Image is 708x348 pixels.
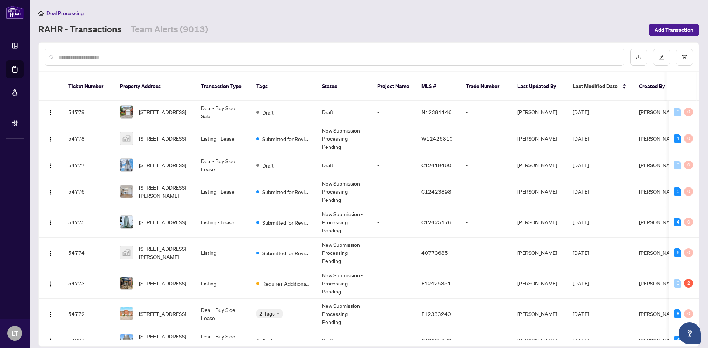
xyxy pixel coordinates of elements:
[674,108,681,116] div: 0
[131,23,208,36] a: Team Alerts (9013)
[48,312,53,317] img: Logo
[316,101,371,123] td: Draft
[139,161,186,169] span: [STREET_ADDRESS]
[62,238,114,268] td: 54774
[655,24,693,36] span: Add Transaction
[674,336,681,345] div: 4
[38,11,44,16] span: home
[316,238,371,268] td: New Submission - Processing Pending
[639,135,679,142] span: [PERSON_NAME]
[120,246,133,259] img: thumbnail-img
[460,238,511,268] td: -
[262,135,310,143] span: Submitted for Review
[676,49,693,66] button: filter
[511,101,567,123] td: [PERSON_NAME]
[120,334,133,347] img: thumbnail-img
[139,134,186,143] span: [STREET_ADDRESS]
[62,299,114,329] td: 54772
[684,309,693,318] div: 0
[371,207,416,238] td: -
[195,72,250,101] th: Transaction Type
[573,337,589,344] span: [DATE]
[649,24,699,36] button: Add Transaction
[371,238,416,268] td: -
[371,154,416,176] td: -
[11,328,18,338] span: LT
[371,101,416,123] td: -
[316,154,371,176] td: Draft
[460,176,511,207] td: -
[120,216,133,228] img: thumbnail-img
[421,162,451,168] span: C12419460
[511,299,567,329] td: [PERSON_NAME]
[511,207,567,238] td: [PERSON_NAME]
[45,247,56,259] button: Logo
[250,72,316,101] th: Tags
[195,176,250,207] td: Listing - Lease
[674,134,681,143] div: 4
[573,188,589,195] span: [DATE]
[262,161,274,169] span: Draft
[421,337,451,344] span: C12385970
[62,123,114,154] td: 54778
[371,299,416,329] td: -
[678,322,701,344] button: Open asap
[62,72,114,101] th: Ticket Number
[511,72,567,101] th: Last Updated By
[62,154,114,176] td: 54777
[511,123,567,154] td: [PERSON_NAME]
[460,101,511,123] td: -
[139,245,189,261] span: [STREET_ADDRESS][PERSON_NAME]
[316,268,371,299] td: New Submission - Processing Pending
[639,337,679,344] span: [PERSON_NAME]
[45,277,56,289] button: Logo
[45,308,56,320] button: Logo
[262,280,310,288] span: Requires Additional Docs
[262,337,274,345] span: Draft
[45,334,56,346] button: Logo
[460,207,511,238] td: -
[421,135,453,142] span: W12426810
[421,310,451,317] span: E12333240
[45,159,56,171] button: Logo
[45,216,56,228] button: Logo
[48,136,53,142] img: Logo
[48,110,53,116] img: Logo
[62,268,114,299] td: 54773
[46,10,84,17] span: Deal Processing
[45,106,56,118] button: Logo
[114,72,195,101] th: Property Address
[682,55,687,60] span: filter
[195,154,250,176] td: Deal - Buy Side Lease
[195,299,250,329] td: Deal - Buy Side Lease
[639,219,679,225] span: [PERSON_NAME]
[48,281,53,287] img: Logo
[684,218,693,226] div: 0
[421,219,451,225] span: C12425176
[639,188,679,195] span: [PERSON_NAME]
[120,185,133,198] img: thumbnail-img
[316,123,371,154] td: New Submission - Processing Pending
[573,249,589,256] span: [DATE]
[636,55,641,60] span: download
[511,176,567,207] td: [PERSON_NAME]
[674,187,681,196] div: 5
[573,82,618,90] span: Last Modified Date
[262,188,310,196] span: Submitted for Review
[639,162,679,168] span: [PERSON_NAME]
[316,299,371,329] td: New Submission - Processing Pending
[316,176,371,207] td: New Submission - Processing Pending
[120,277,133,289] img: thumbnail-img
[195,101,250,123] td: Deal - Buy Side Sale
[573,280,589,287] span: [DATE]
[684,108,693,116] div: 0
[48,220,53,226] img: Logo
[639,280,679,287] span: [PERSON_NAME]
[633,72,686,101] th: Created By
[195,268,250,299] td: Listing
[139,279,186,287] span: [STREET_ADDRESS]
[6,6,24,19] img: logo
[316,207,371,238] td: New Submission - Processing Pending
[674,218,681,226] div: 4
[139,310,186,318] span: [STREET_ADDRESS]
